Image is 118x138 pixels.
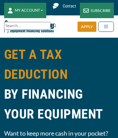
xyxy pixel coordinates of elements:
[80,3,114,18] a: SUBSCRIBE
[4,22,50,30] input: Search
[4,3,46,18] button: MY ACCOUNT
[43,23,49,29] a: Clear search text
[50,4,76,19] span: Contact Us
[51,23,57,28] img: Search
[4,45,114,124] h1: GET A TAX DEDUCTION
[4,84,114,124] span: BY FINANCING YOUR EQUIPMENT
